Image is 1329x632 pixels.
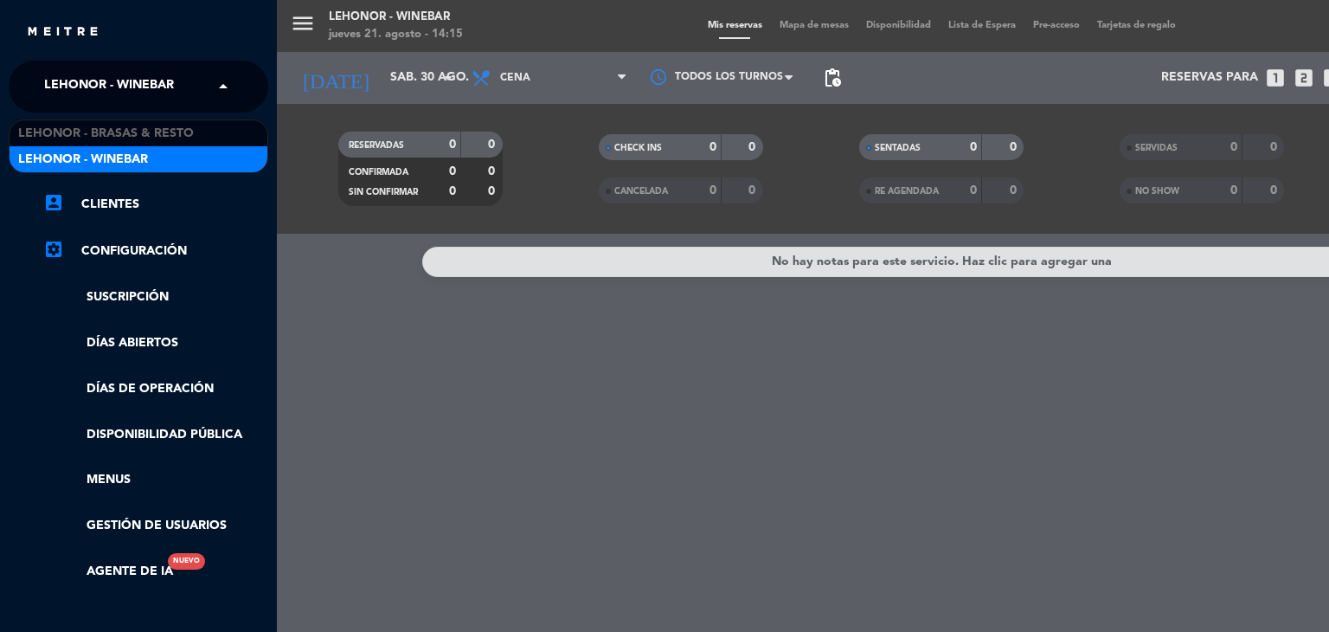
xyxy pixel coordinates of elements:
[43,239,64,260] i: settings_applications
[43,562,173,582] a: Agente de IANuevo
[43,192,64,213] i: account_box
[43,194,268,215] a: account_boxClientes
[18,150,148,170] span: Lehonor - Winebar
[43,287,268,307] a: Suscripción
[43,379,268,399] a: Días de Operación
[26,26,100,39] img: MEITRE
[43,470,268,490] a: Menus
[43,516,268,536] a: Gestión de usuarios
[43,333,268,353] a: Días abiertos
[822,68,843,88] span: pending_actions
[168,553,205,570] div: Nuevo
[44,68,174,105] span: Lehonor - Winebar
[18,124,194,144] span: Lehonor - Brasas & Resto
[43,241,268,261] a: Configuración
[43,425,268,445] a: Disponibilidad pública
